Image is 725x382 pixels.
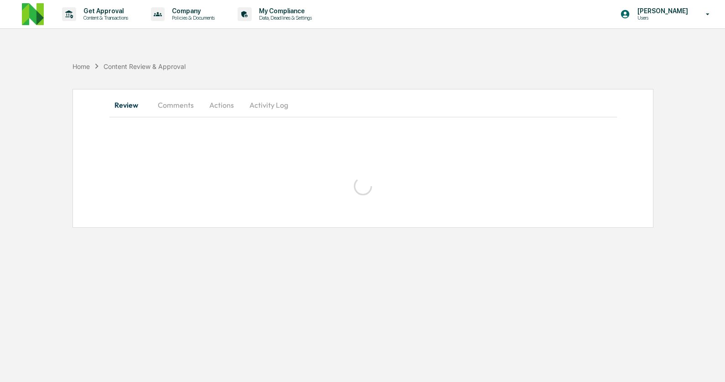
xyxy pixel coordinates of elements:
[109,94,150,116] button: Review
[76,15,133,21] p: Content & Transactions
[76,7,133,15] p: Get Approval
[252,7,316,15] p: My Compliance
[109,94,617,116] div: secondary tabs example
[242,94,295,116] button: Activity Log
[150,94,201,116] button: Comments
[22,3,44,25] img: logo
[630,15,693,21] p: Users
[201,94,242,116] button: Actions
[165,7,219,15] p: Company
[630,7,693,15] p: [PERSON_NAME]
[104,63,186,70] div: Content Review & Approval
[252,15,316,21] p: Data, Deadlines & Settings
[165,15,219,21] p: Policies & Documents
[72,63,90,70] div: Home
